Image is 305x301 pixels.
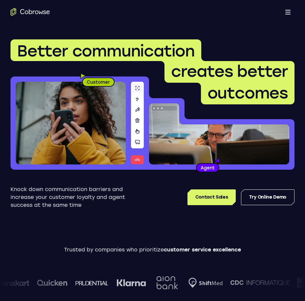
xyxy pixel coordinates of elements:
a: Try Online Demo [241,189,294,205]
img: Shiftmed [188,278,222,288]
span: creates better [171,62,288,81]
p: Knock down communication barriers and increase your customer loyalty and agent success at the sam... [11,185,132,209]
span: customer service excellence [164,247,241,253]
span: outcomes [207,83,288,102]
img: A series of tools used in co-browsing sessions [131,82,144,164]
img: A customer holding their phone [16,82,126,164]
img: Klarna [116,279,146,287]
img: Aion Bank [154,269,180,296]
span: Better communication [17,41,195,60]
a: Contact Sales [187,189,236,205]
a: Go to the home page [11,8,50,16]
img: prudential [75,280,108,286]
img: A customer support agent talking on the phone [149,103,289,164]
